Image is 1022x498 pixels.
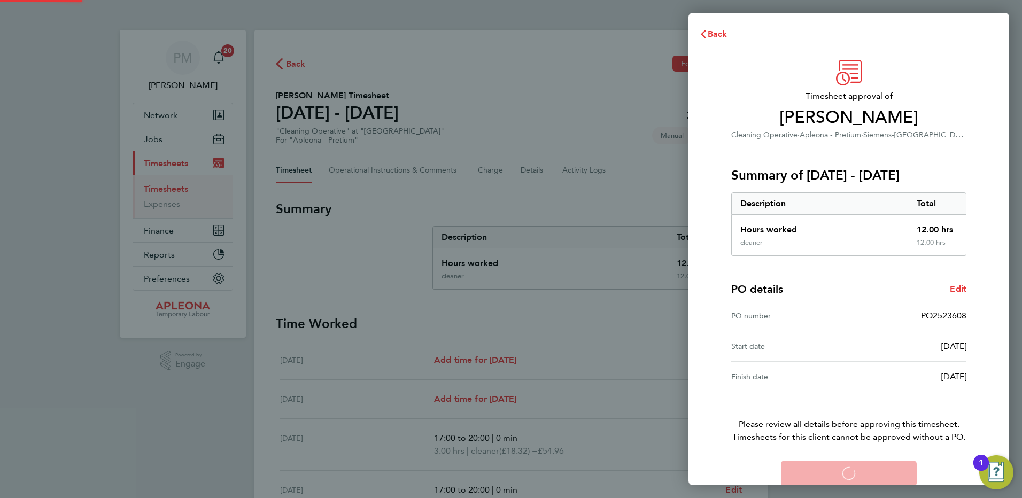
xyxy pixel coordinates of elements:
div: Start date [731,340,849,353]
div: Hours worked [732,215,908,238]
span: [PERSON_NAME] [731,107,966,128]
div: Total [908,193,966,214]
div: Summary of 16 - 22 Aug 2025 [731,192,966,256]
button: Open Resource Center, 1 new notification [979,455,1013,489]
div: 12.00 hrs [908,215,966,238]
span: Edit [950,284,966,294]
div: [DATE] [849,340,966,353]
span: Timesheet approval of [731,90,966,103]
h3: Summary of [DATE] - [DATE] [731,167,966,184]
div: 12.00 hrs [908,238,966,255]
div: 1 [979,463,984,477]
div: [DATE] [849,370,966,383]
div: Finish date [731,370,849,383]
a: Edit [950,283,966,295]
span: Timesheets for this client cannot be approved without a PO. [718,431,979,443]
div: cleaner [740,238,763,247]
button: Back [688,24,738,45]
p: Please review all details before approving this timesheet. [718,392,979,443]
span: PO2523608 [921,310,966,321]
span: Cleaning Operative [731,130,798,139]
span: · [861,130,863,139]
span: Siemens-[GEOGRAPHIC_DATA] [863,129,971,139]
div: Description [732,193,908,214]
div: PO number [731,309,849,322]
span: Back [708,29,727,39]
span: Apleona - Pretium [800,130,861,139]
span: · [798,130,800,139]
h4: PO details [731,282,783,297]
